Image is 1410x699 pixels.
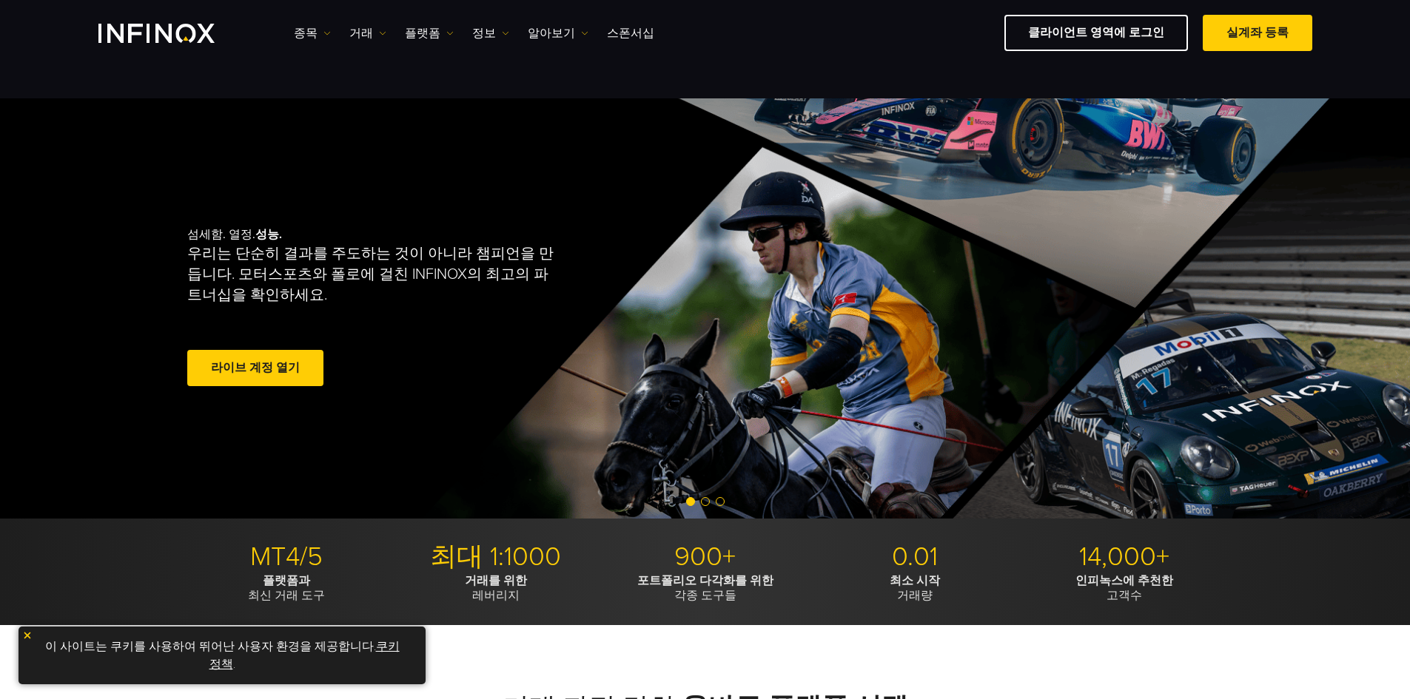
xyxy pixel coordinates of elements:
[701,497,710,506] span: Go to slide 2
[816,541,1014,573] p: 0.01
[816,573,1014,603] p: 거래량
[465,573,527,588] strong: 거래를 위한
[397,541,595,573] p: 최대 1:1000
[1025,573,1223,603] p: 고객수
[187,541,386,573] p: MT4/5
[1025,541,1223,573] p: 14,000+
[22,630,33,641] img: yellow close icon
[528,24,588,42] a: 알아보기
[187,350,323,386] a: 라이브 계정 열기
[397,573,595,603] p: 레버리지
[349,24,386,42] a: 거래
[472,24,509,42] a: 정보
[1203,15,1312,51] a: 실계좌 등록
[890,573,940,588] strong: 최소 시작
[1075,573,1173,588] strong: 인피녹스에 추천한
[187,203,654,413] div: 섬세함. 열정.
[187,573,386,603] p: 최신 거래 도구
[607,24,654,42] a: 스폰서십
[405,24,454,42] a: 플랫폼
[686,497,695,506] span: Go to slide 1
[263,573,310,588] strong: 플랫폼과
[26,634,418,677] p: 이 사이트는 쿠키를 사용하여 뛰어난 사용자 환경을 제공합니다. .
[1004,15,1188,51] a: 클라이언트 영역에 로그인
[98,24,249,43] a: INFINOX Logo
[606,541,805,573] p: 900+
[294,24,331,42] a: 종목
[606,573,805,603] p: 각종 도구들
[255,227,282,242] strong: 성능.
[716,497,725,506] span: Go to slide 3
[187,243,560,305] p: 우리는 단순히 결과를 주도하는 것이 아니라 챔피언을 만듭니다. 모터스포츠와 폴로에 걸친 INFINOX의 최고의 파트너십을 확인하세요.
[637,573,773,588] strong: 포트폴리오 다각화를 위한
